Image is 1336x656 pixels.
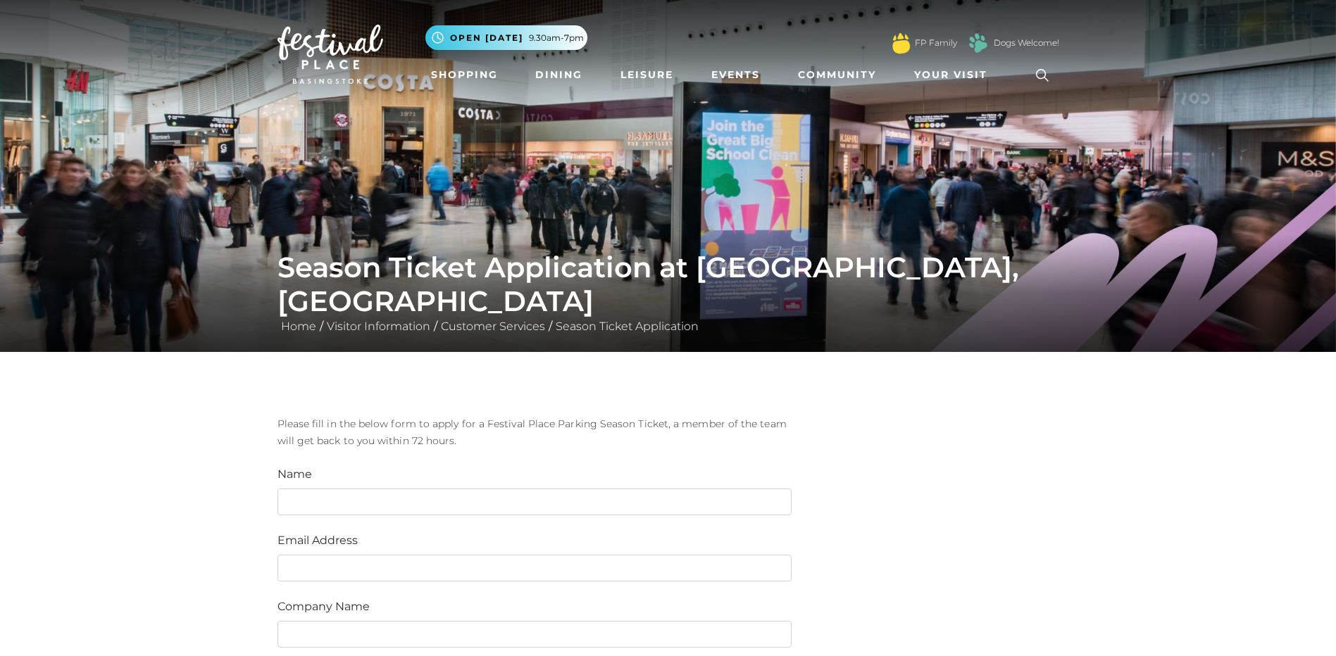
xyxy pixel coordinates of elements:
a: Season Ticket Application [552,320,702,333]
label: Company Name [277,598,370,615]
div: / / / [267,251,1070,335]
p: Please fill in the below form to apply for a Festival Place Parking Season Ticket, a member of th... [277,415,792,449]
img: Festival Place Logo [277,25,383,84]
a: Community [792,62,882,88]
span: Your Visit [914,68,987,82]
a: Home [277,320,320,333]
a: Your Visit [909,62,1000,88]
label: Name [277,466,312,483]
a: Dining [530,62,588,88]
a: Leisure [615,62,679,88]
a: Shopping [425,62,504,88]
button: Open [DATE] 9.30am-7pm [425,25,587,50]
span: Open [DATE] [450,32,523,44]
a: FP Family [915,37,957,49]
label: Email Address [277,532,358,549]
a: Visitor Information [323,320,434,333]
span: 9.30am-7pm [529,32,584,44]
a: Customer Services [437,320,549,333]
a: Events [706,62,766,88]
a: Dogs Welcome! [994,37,1059,49]
h1: Season Ticket Application at [GEOGRAPHIC_DATA], [GEOGRAPHIC_DATA] [277,251,1059,318]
